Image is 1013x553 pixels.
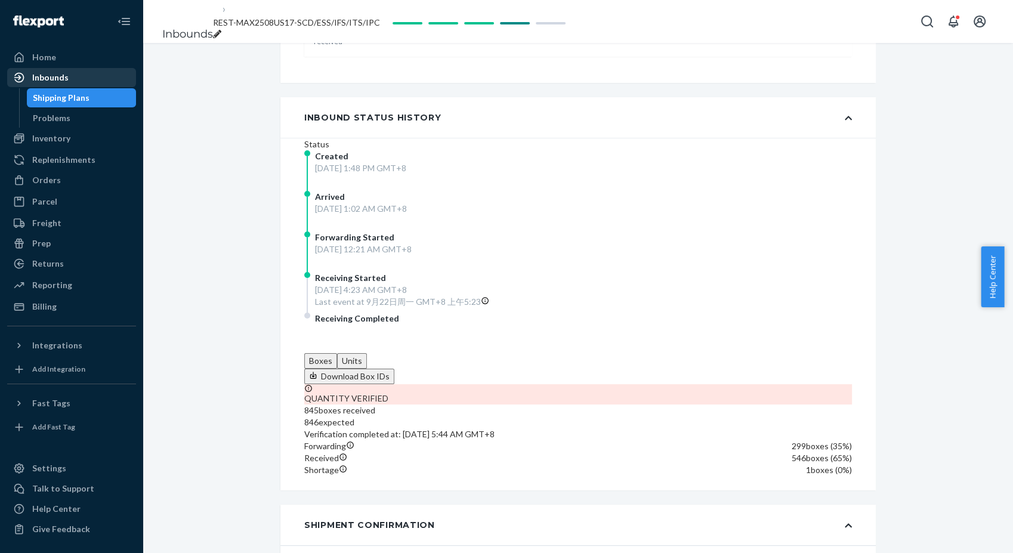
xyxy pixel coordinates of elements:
[32,397,70,409] div: Fast Tags
[7,520,136,539] button: Give Feedback
[32,72,69,84] div: Inbounds
[315,232,394,242] span: Forwarding Started
[304,353,337,369] button: Boxes
[32,217,61,229] div: Freight
[315,191,345,202] span: Arrived
[27,109,137,128] a: Problems
[32,422,75,432] div: Add Fast Tag
[304,440,354,452] div: Forwarding
[32,483,94,495] div: Talk to Support
[112,10,136,33] button: Close Navigation
[32,237,51,249] div: Prep
[32,364,85,374] div: Add Integration
[7,171,136,190] a: Orders
[32,279,72,291] div: Reporting
[32,196,57,208] div: Parcel
[315,203,407,215] div: [DATE] 1:02 AM GMT+8
[304,452,347,464] div: Received
[7,129,136,148] a: Inventory
[337,353,367,369] button: Units
[32,523,90,535] div: Give Feedback
[32,339,82,351] div: Integrations
[315,151,348,161] span: Created
[304,404,852,416] div: 845 boxes received
[13,16,64,27] img: Flexport logo
[304,416,852,428] div: 846 expected
[304,112,441,123] div: Inbound Status History
[33,112,70,124] div: Problems
[7,394,136,413] button: Fast Tags
[315,296,481,307] span: Last event at 9月22日周一 GMT+8 上午5:23
[304,464,347,476] div: Shortage
[7,214,136,233] a: Freight
[162,27,213,41] a: Inbounds
[315,284,489,296] div: [DATE] 4:23 AM GMT+8
[7,360,136,379] a: Add Integration
[7,254,136,273] a: Returns
[7,418,136,437] a: Add Fast Tag
[32,154,95,166] div: Replenishments
[32,258,64,270] div: Returns
[7,150,136,169] a: Replenishments
[7,479,136,498] a: Talk to Support
[941,10,965,33] button: Open notifications
[304,138,852,150] div: Status
[304,428,852,440] div: Verification completed at: [DATE] 5:44 AM GMT+8
[304,369,394,384] button: Download Box IDs
[915,10,939,33] button: Open Search Box
[981,246,1004,307] button: Help Center
[792,452,852,464] div: 546 boxes ( 65 %)
[315,162,406,174] div: [DATE] 1:48 PM GMT+8
[7,459,136,478] a: Settings
[315,313,399,323] span: Receiving Completed
[304,393,388,403] span: QUANTITY VERIFIED
[32,301,57,313] div: Billing
[7,499,136,518] a: Help Center
[304,519,435,531] div: Shipment Confirmation
[792,440,852,452] div: 299 boxes ( 35 %)
[32,51,56,63] div: Home
[7,48,136,67] a: Home
[968,10,992,33] button: Open account menu
[806,464,852,476] div: 1 boxes ( 0 %)
[32,503,81,515] div: Help Center
[7,297,136,316] a: Billing
[7,192,136,211] a: Parcel
[7,68,136,87] a: Inbounds
[7,276,136,295] a: Reporting
[27,88,137,107] a: Shipping Plans
[32,462,66,474] div: Settings
[315,273,386,283] span: Receiving Started
[32,132,70,144] div: Inventory
[33,92,89,104] div: Shipping Plans
[7,234,136,253] a: Prep
[32,174,61,186] div: Orders
[213,17,380,27] span: REST-MAX2508US17-SCD/ESS/IFS/ITS/IPC
[7,336,136,355] button: Integrations
[315,243,412,255] div: [DATE] 12:21 AM GMT+8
